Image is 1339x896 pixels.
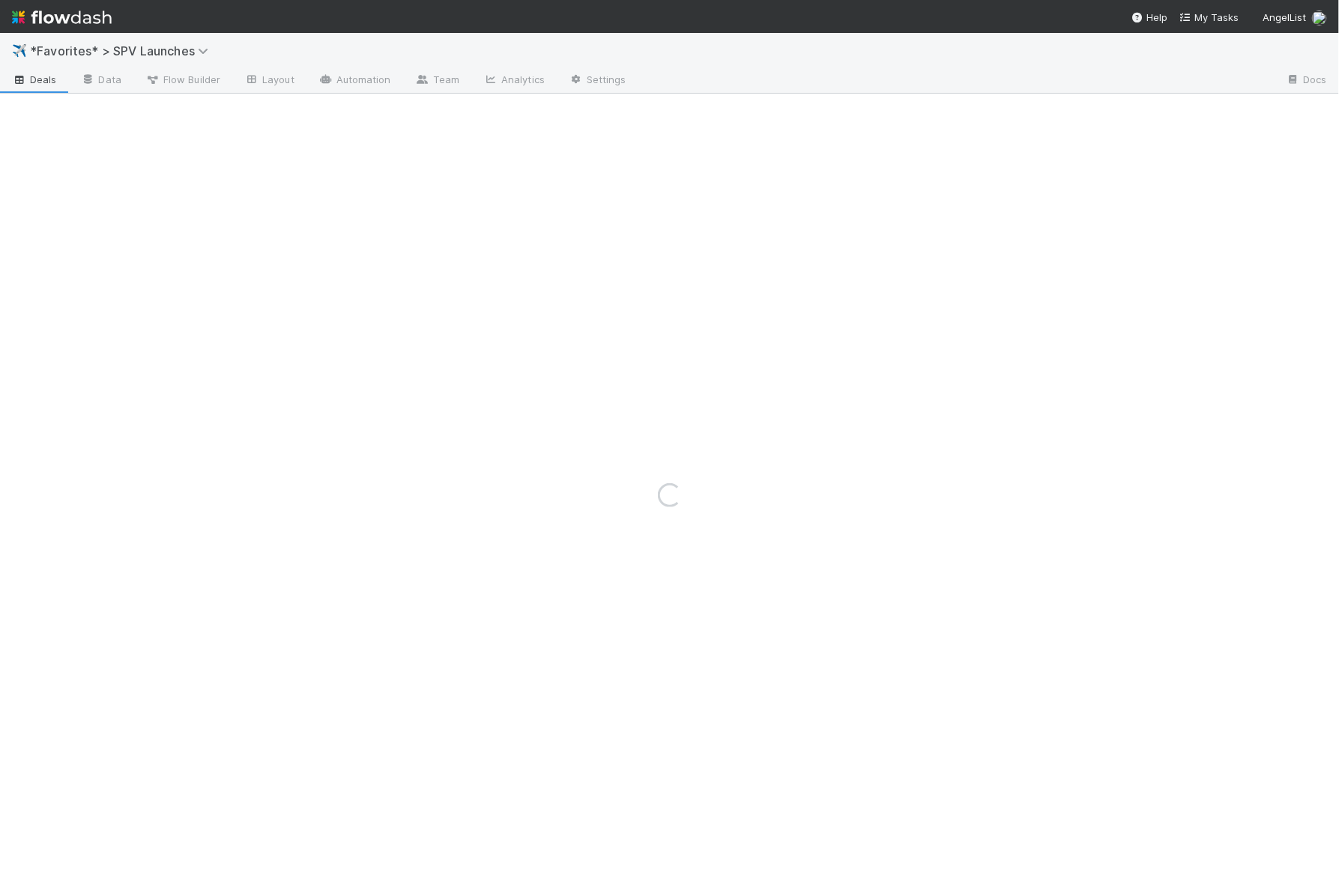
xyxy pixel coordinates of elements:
span: ✈️ [12,44,27,57]
span: Deals [12,72,57,87]
a: Data [69,69,133,93]
a: Settings [557,69,638,93]
span: AngelList [1263,11,1306,23]
a: Flow Builder [133,69,232,93]
span: My Tasks [1179,11,1239,23]
img: logo-inverted-e16ddd16eac7371096b0.svg [12,4,112,30]
a: Analytics [471,69,557,93]
a: Automation [306,69,403,93]
a: My Tasks [1179,10,1239,25]
a: Docs [1274,69,1339,93]
span: *Favorites* > SPV Launches [30,43,216,58]
a: Team [403,69,471,93]
img: avatar_b18de8e2-1483-4e81-aa60-0a3d21592880.png [1312,10,1327,25]
div: Help [1131,10,1167,25]
span: Flow Builder [145,72,220,87]
a: Layout [232,69,306,93]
